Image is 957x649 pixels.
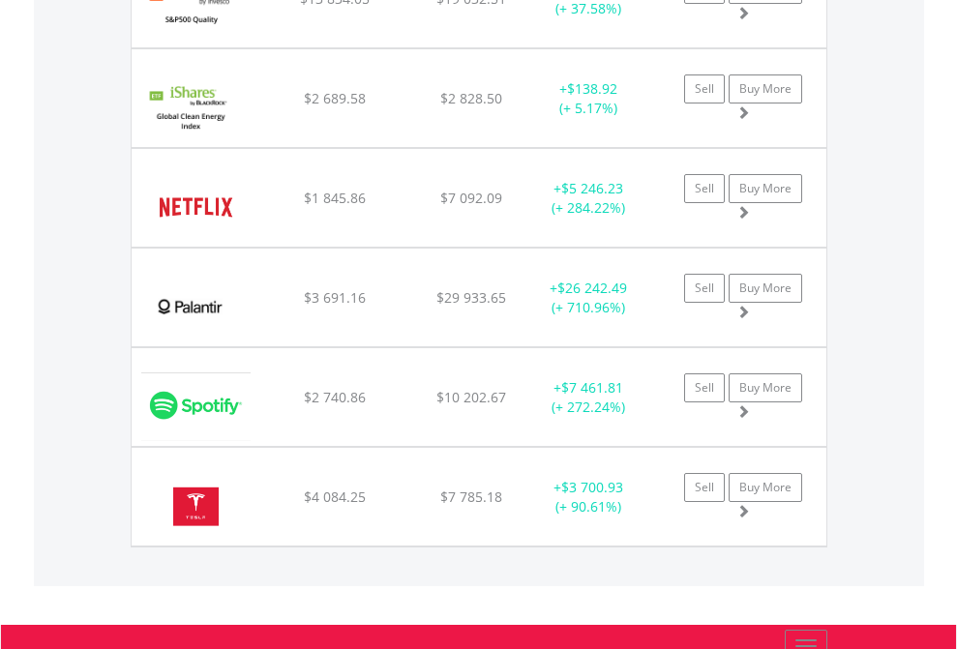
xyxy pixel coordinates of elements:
[528,478,649,516] div: + (+ 90.61%)
[684,373,725,402] a: Sell
[440,189,502,207] span: $7 092.09
[141,173,251,242] img: EQU.US.NFLX.png
[561,179,623,197] span: $5 246.23
[304,89,366,107] span: $2 689.58
[436,388,506,406] span: $10 202.67
[729,373,802,402] a: Buy More
[528,179,649,218] div: + (+ 284.22%)
[729,473,802,502] a: Buy More
[304,388,366,406] span: $2 740.86
[561,478,623,496] span: $3 700.93
[684,274,725,303] a: Sell
[567,79,617,98] span: $138.92
[528,279,649,317] div: + (+ 710.96%)
[141,372,251,441] img: EQU.US.SPOT.png
[729,74,802,103] a: Buy More
[528,378,649,417] div: + (+ 272.24%)
[729,174,802,203] a: Buy More
[440,487,502,506] span: $7 785.18
[436,288,506,307] span: $29 933.65
[684,74,725,103] a: Sell
[684,473,725,502] a: Sell
[141,74,239,142] img: EQU.US.ICLN.png
[141,472,251,541] img: EQU.US.TSLA.png
[304,487,366,506] span: $4 084.25
[684,174,725,203] a: Sell
[304,288,366,307] span: $3 691.16
[440,89,502,107] span: $2 828.50
[304,189,366,207] span: $1 845.86
[528,79,649,118] div: + (+ 5.17%)
[561,378,623,397] span: $7 461.81
[557,279,627,297] span: $26 242.49
[729,274,802,303] a: Buy More
[141,273,239,341] img: EQU.US.PLTR.png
